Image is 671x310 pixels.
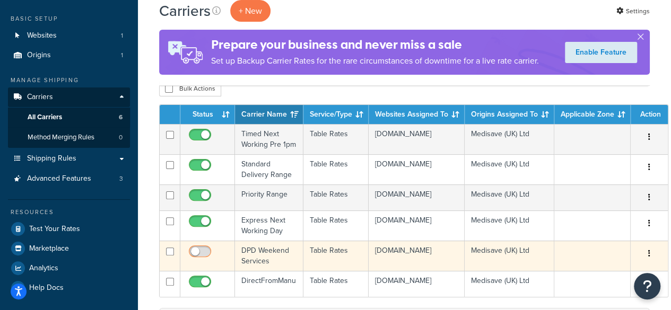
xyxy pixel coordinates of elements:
td: Table Rates [303,271,369,297]
td: Table Rates [303,124,369,154]
button: Open Resource Center [634,273,660,299]
td: Table Rates [303,184,369,210]
div: Basic Setup [8,14,130,23]
span: 1 [121,31,123,40]
td: DPD Weekend Services [235,241,303,271]
span: Test Your Rates [29,225,80,234]
th: Service/Type: activate to sort column ascending [303,105,369,124]
a: Origins 1 [8,46,130,65]
span: Shipping Rules [27,154,76,163]
td: Medisave (UK) Ltd [465,184,554,210]
th: Websites Assigned To: activate to sort column ascending [369,105,465,124]
span: Advanced Features [27,174,91,183]
span: Carriers [27,93,53,102]
span: 3 [119,174,123,183]
td: Medisave (UK) Ltd [465,241,554,271]
td: [DOMAIN_NAME] [369,271,465,297]
td: [DOMAIN_NAME] [369,154,465,184]
td: Priority Range [235,184,303,210]
li: Websites [8,26,130,46]
td: Timed Next Working Pre 1pm [235,124,303,154]
td: [DOMAIN_NAME] [369,184,465,210]
th: Applicable Zone: activate to sort column ascending [554,105,631,124]
h1: Carriers [159,1,211,21]
li: Method Merging Rules [8,128,130,147]
td: Express Next Working Day [235,210,303,241]
a: Test Your Rates [8,219,130,238]
div: Resources [8,208,130,217]
span: Method Merging Rules [28,133,94,142]
td: Table Rates [303,210,369,241]
a: Settings [616,4,650,19]
button: Bulk Actions [159,81,221,96]
td: Medisave (UK) Ltd [465,154,554,184]
td: [DOMAIN_NAME] [369,241,465,271]
span: Websites [27,31,57,40]
li: Origins [8,46,130,65]
img: ad-rules-rateshop-fe6ec290ccb7230408bd80ed9643f0289d75e0ffd9eb532fc0e269fcd187b520.png [159,30,211,75]
li: Advanced Features [8,169,130,189]
a: Shipping Rules [8,149,130,169]
th: Origins Assigned To: activate to sort column ascending [465,105,554,124]
td: Table Rates [303,241,369,271]
span: Analytics [29,264,58,273]
td: Standard Delivery Range [235,154,303,184]
a: Carriers [8,87,130,107]
td: [DOMAIN_NAME] [369,124,465,154]
li: Carriers [8,87,130,148]
th: Action [631,105,668,124]
span: 0 [119,133,123,142]
th: Carrier Name: activate to sort column ascending [235,105,303,124]
td: Medisave (UK) Ltd [465,210,554,241]
a: Help Docs [8,278,130,297]
li: All Carriers [8,108,130,127]
h4: Prepare your business and never miss a sale [211,36,539,54]
a: Method Merging Rules 0 [8,128,130,147]
a: Websites 1 [8,26,130,46]
p: Set up Backup Carrier Rates for the rare circumstances of downtime for a live rate carrier. [211,54,539,68]
span: 1 [121,51,123,60]
a: Marketplace [8,239,130,258]
span: 6 [119,113,123,122]
div: Manage Shipping [8,76,130,85]
span: Help Docs [29,284,64,293]
span: Marketplace [29,244,69,253]
td: Medisave (UK) Ltd [465,124,554,154]
td: Medisave (UK) Ltd [465,271,554,297]
a: Enable Feature [565,42,637,63]
a: Advanced Features 3 [8,169,130,189]
th: Status: activate to sort column ascending [180,105,235,124]
td: DirectFromManu [235,271,303,297]
td: Table Rates [303,154,369,184]
span: Origins [27,51,51,60]
td: [DOMAIN_NAME] [369,210,465,241]
a: All Carriers 6 [8,108,130,127]
a: Analytics [8,259,130,278]
span: All Carriers [28,113,62,122]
